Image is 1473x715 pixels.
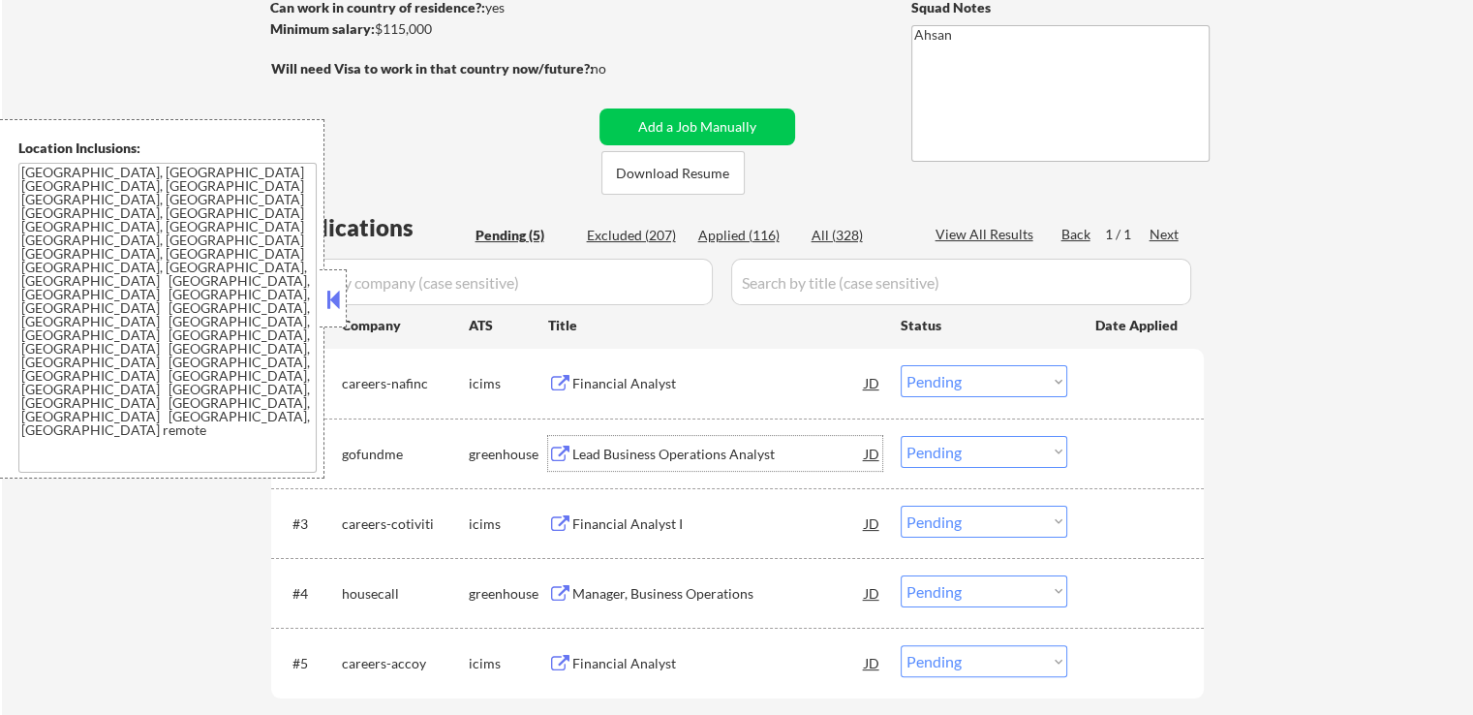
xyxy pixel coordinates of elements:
button: Add a Job Manually [599,109,795,145]
div: ATS [469,316,548,335]
div: All (328) [812,226,908,245]
div: greenhouse [469,584,548,604]
div: #5 [292,654,326,673]
input: Search by company (case sensitive) [277,259,713,305]
div: JD [863,645,882,680]
strong: Will need Visa to work in that country now/future?: [271,60,594,77]
div: Location Inclusions: [18,139,317,158]
strong: Minimum salary: [270,20,375,37]
div: Pending (5) [476,226,572,245]
div: careers-nafinc [342,374,469,393]
div: Date Applied [1095,316,1181,335]
div: Financial Analyst I [572,514,865,534]
div: housecall [342,584,469,604]
div: Excluded (207) [587,226,684,245]
div: JD [863,575,882,610]
div: Next [1150,225,1181,244]
div: Financial Analyst [572,654,865,673]
input: Search by title (case sensitive) [731,259,1191,305]
div: icims [469,514,548,534]
div: JD [863,365,882,400]
div: careers-accoy [342,654,469,673]
div: Applications [277,216,469,239]
div: Manager, Business Operations [572,584,865,604]
div: Title [548,316,882,335]
div: #3 [292,514,326,534]
div: greenhouse [469,445,548,464]
div: Back [1061,225,1092,244]
div: JD [863,436,882,471]
div: 1 / 1 [1105,225,1150,244]
div: no [591,59,646,78]
div: View All Results [936,225,1039,244]
div: JD [863,506,882,541]
div: Status [901,307,1067,342]
div: icims [469,374,548,393]
button: Download Resume [601,151,745,195]
div: $115,000 [270,19,593,39]
div: gofundme [342,445,469,464]
div: Financial Analyst [572,374,865,393]
div: Company [342,316,469,335]
div: Applied (116) [698,226,795,245]
div: careers-cotiviti [342,514,469,534]
div: icims [469,654,548,673]
div: Lead Business Operations Analyst [572,445,865,464]
div: #4 [292,584,326,604]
